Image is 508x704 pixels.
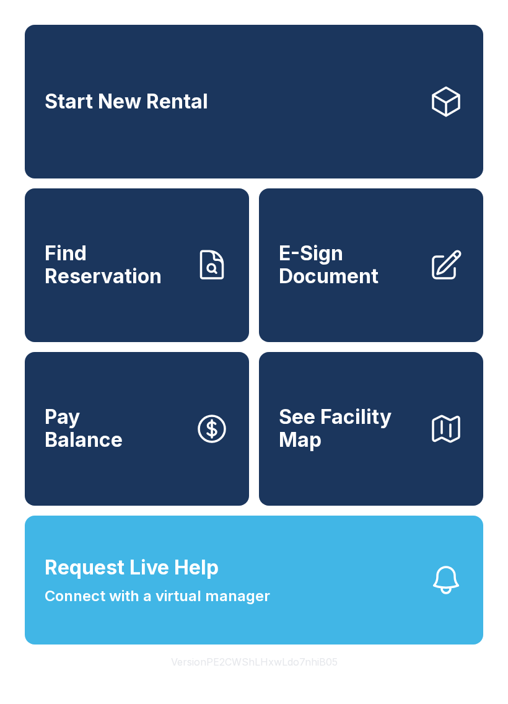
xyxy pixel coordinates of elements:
button: Request Live HelpConnect with a virtual manager [25,516,483,645]
span: Start New Rental [45,90,208,113]
span: Connect with a virtual manager [45,585,270,607]
span: Pay Balance [45,406,123,451]
span: Find Reservation [45,242,185,288]
a: Start New Rental [25,25,483,178]
a: E-Sign Document [259,188,483,342]
span: E-Sign Document [279,242,419,288]
a: Find Reservation [25,188,249,342]
span: Request Live Help [45,553,219,583]
span: See Facility Map [279,406,419,451]
button: See Facility Map [259,352,483,506]
a: PayBalance [25,352,249,506]
button: VersionPE2CWShLHxwLdo7nhiB05 [161,645,348,679]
